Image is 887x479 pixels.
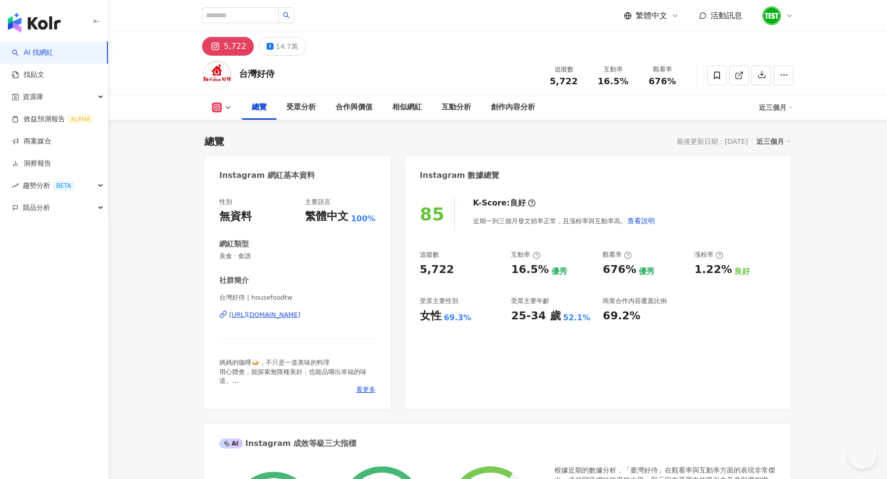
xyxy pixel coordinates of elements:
[694,262,732,277] div: 1.22%
[8,13,61,33] img: logo
[259,37,306,56] button: 14.7萬
[442,102,471,113] div: 互動分析
[627,211,655,231] button: 查看說明
[473,198,536,208] div: K-Score :
[392,102,422,113] div: 相似網紅
[23,86,43,108] span: 資源庫
[511,297,549,306] div: 受眾主要年齡
[205,135,224,148] div: 總覽
[510,198,526,208] div: 良好
[336,102,373,113] div: 合作與價值
[598,76,628,86] span: 16.5%
[12,70,44,80] a: 找貼文
[23,174,75,197] span: 趨勢分析
[759,100,793,115] div: 近三個月
[420,204,444,224] div: 85
[603,250,632,259] div: 觀看率
[627,217,655,225] span: 查看說明
[219,239,249,249] div: 網紅類型
[644,65,681,74] div: 觀看率
[550,76,578,86] span: 5,722
[305,198,331,206] div: 主要語言
[711,11,742,20] span: 活動訊息
[648,76,676,86] span: 676%
[511,308,560,324] div: 25-34 歲
[219,310,375,319] a: [URL][DOMAIN_NAME]
[12,137,51,146] a: 商案媒合
[229,310,301,319] div: [URL][DOMAIN_NAME]
[420,262,454,277] div: 5,722
[603,262,636,277] div: 676%
[639,266,654,277] div: 優秀
[12,182,19,189] span: rise
[420,297,458,306] div: 受眾主要性別
[603,297,667,306] div: 商業合作內容覆蓋比例
[219,252,375,261] span: 美食 · 食譜
[283,12,290,19] span: search
[305,209,348,224] div: 繁體中文
[636,10,667,21] span: 繁體中文
[219,438,356,449] div: Instagram 成效等級三大指標
[420,308,442,324] div: 女性
[219,170,315,181] div: Instagram 網紅基本資料
[603,308,640,324] div: 69.2%
[12,159,51,169] a: 洞察報告
[694,250,723,259] div: 漲粉率
[23,197,50,219] span: 競品分析
[473,211,655,231] div: 近期一到三個月發文頻率正常，且漲粉率與互動率高。
[734,266,750,277] div: 良好
[286,102,316,113] div: 受眾分析
[594,65,632,74] div: 互動率
[52,181,75,191] div: BETA
[219,275,249,286] div: 社群簡介
[351,213,375,224] span: 100%
[239,68,274,80] div: 台灣好侍
[551,266,567,277] div: 優秀
[677,137,748,145] div: 最後更新日期：[DATE]
[511,262,548,277] div: 16.5%
[420,170,500,181] div: Instagram 數據總覽
[511,250,540,259] div: 互動率
[252,102,267,113] div: 總覽
[12,48,53,58] a: searchAI 找網紅
[12,114,94,124] a: 效益預測報告ALPHA
[356,385,375,394] span: 看更多
[276,39,298,53] div: 14.7萬
[219,293,375,302] span: 台灣好侍 | housefoodtw
[848,440,877,469] iframe: Help Scout Beacon - Open
[762,6,781,25] img: unnamed.png
[224,39,246,53] div: 5,722
[444,312,472,323] div: 69.3%
[219,439,243,448] div: AI
[219,209,252,224] div: 無資料
[491,102,535,113] div: 創作內容分析
[202,61,232,90] img: KOL Avatar
[563,312,591,323] div: 52.1%
[219,198,232,206] div: 性別
[545,65,582,74] div: 追蹤數
[219,359,367,402] span: 媽媽的咖哩🍛，不只是一道美味的料理 用心體會，能探索無限種美好，也能品嚐出幸福的味道。 週末就來做咖哩吧！Enjoy Curry✨ -
[756,135,791,148] div: 近三個月
[202,37,254,56] button: 5,722
[420,250,439,259] div: 追蹤數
